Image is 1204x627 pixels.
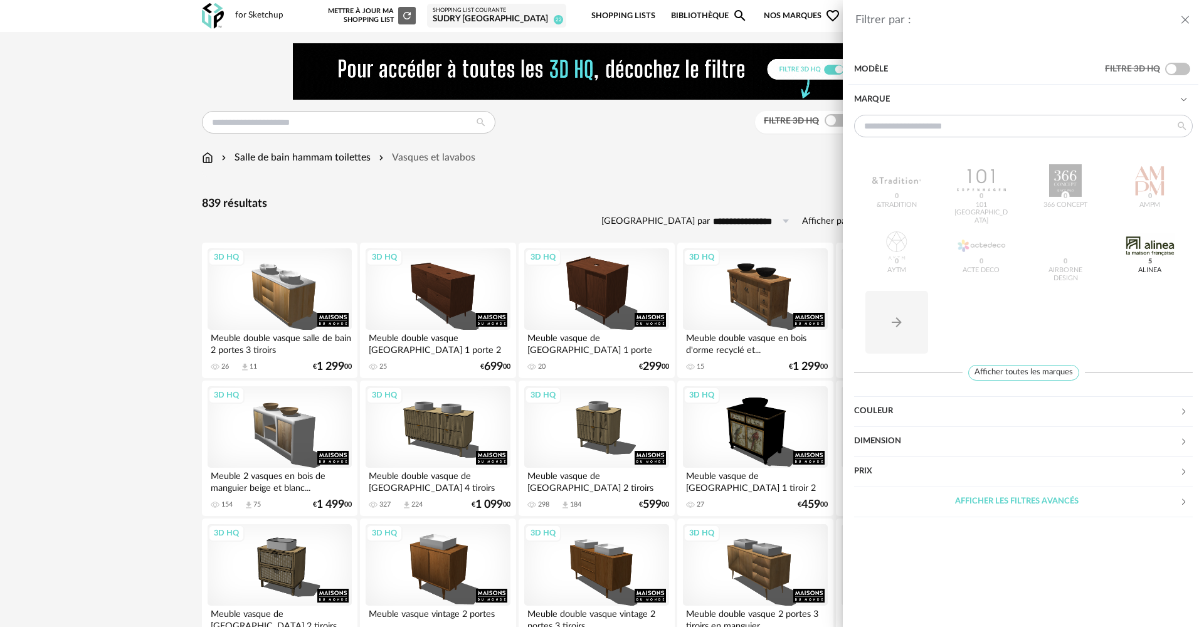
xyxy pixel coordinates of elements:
div: Couleur [854,397,1193,427]
div: Marque [854,85,1180,115]
div: Marque [854,85,1193,115]
div: Afficher les filtres avancés [854,487,1193,517]
div: Modèle [854,55,1105,85]
span: Arrow Right icon [889,318,904,326]
button: Arrow Right icon [865,291,928,354]
div: Dimension [854,427,1193,457]
div: Alinea [1138,266,1161,275]
div: Filtrer par : [855,13,1179,28]
div: Dimension [854,426,1180,456]
div: Prix [854,457,1193,487]
span: Afficher toutes les marques [968,365,1079,381]
div: Couleur [854,396,1180,426]
div: Prix [854,456,1180,487]
div: Marque [854,115,1193,397]
div: Afficher les filtres avancés [854,487,1180,517]
span: 5 [1146,257,1154,267]
span: Filtre 3D HQ [1105,65,1160,73]
button: close drawer [1179,13,1191,29]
